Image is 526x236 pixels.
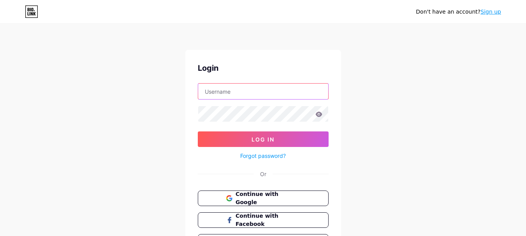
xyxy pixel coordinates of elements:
[240,152,286,160] a: Forgot password?
[198,62,329,74] div: Login
[252,136,274,143] span: Log In
[198,131,329,147] button: Log In
[416,8,501,16] div: Don't have an account?
[198,212,329,228] button: Continue with Facebook
[198,191,329,206] button: Continue with Google
[260,170,266,178] div: Or
[480,9,501,15] a: Sign up
[198,84,328,99] input: Username
[236,212,300,228] span: Continue with Facebook
[236,190,300,206] span: Continue with Google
